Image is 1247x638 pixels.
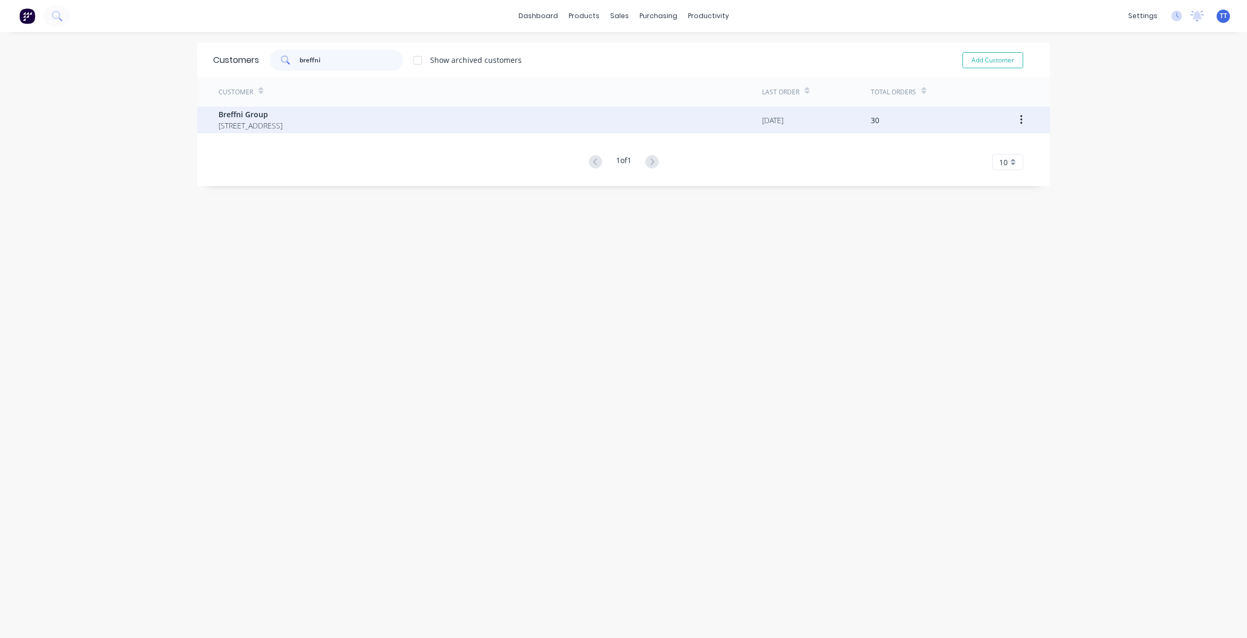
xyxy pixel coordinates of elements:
div: products [563,8,605,24]
span: 10 [999,157,1008,168]
div: settings [1123,8,1163,24]
div: 1 of 1 [616,155,631,170]
span: [STREET_ADDRESS] [218,120,282,131]
div: [DATE] [762,115,783,126]
div: Show archived customers [430,54,522,66]
div: 30 [871,115,879,126]
div: Customers [213,54,259,67]
div: Customer [218,87,253,97]
img: Factory [19,8,35,24]
div: purchasing [634,8,683,24]
button: Add Customer [962,52,1023,68]
a: dashboard [513,8,563,24]
span: TT [1220,11,1227,21]
div: Last Order [762,87,799,97]
span: Breffni Group [218,109,282,120]
div: sales [605,8,634,24]
input: Search customers... [299,50,403,71]
div: Total Orders [871,87,916,97]
div: productivity [683,8,734,24]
